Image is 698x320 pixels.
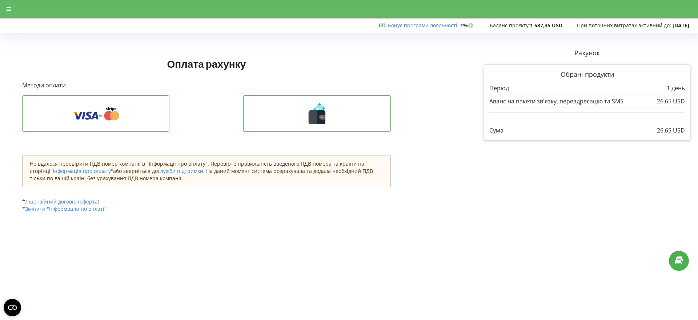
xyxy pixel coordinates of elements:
div: Аванс на пакети зв'язку, переадресацію та SMS [489,98,685,104]
h1: Оплата рахунку [22,57,391,70]
p: Обрані продукти [489,70,685,79]
span: При поточних витратах активний до: [577,22,671,29]
div: 26,65 USD [657,98,685,104]
span: Баланс проєкту: [490,22,530,29]
div: Не вдалося перевірити ПДВ номер компанії в "Інформації про оплату". Перевірте правильність введен... [22,155,391,187]
button: Open CMP widget [4,299,21,316]
span: : [388,22,459,29]
a: Змінити "Інформацію по оплаті" [25,205,107,212]
strong: [DATE] [673,22,689,29]
p: 26,65 USD [657,126,685,135]
p: Методи оплати [22,81,391,90]
strong: 1% [460,22,475,29]
strong: 1 587,35 USD [530,22,562,29]
p: Сума [489,126,504,135]
a: служби підтримки [158,167,203,174]
p: Рахунок [484,48,690,58]
a: "Інформація про оплату" [51,167,113,174]
a: Бонус програми лояльності [388,22,457,29]
p: Період [489,84,509,92]
a: Ліцензійний договір (оферта) [25,198,99,205]
p: 1 день [667,84,685,92]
